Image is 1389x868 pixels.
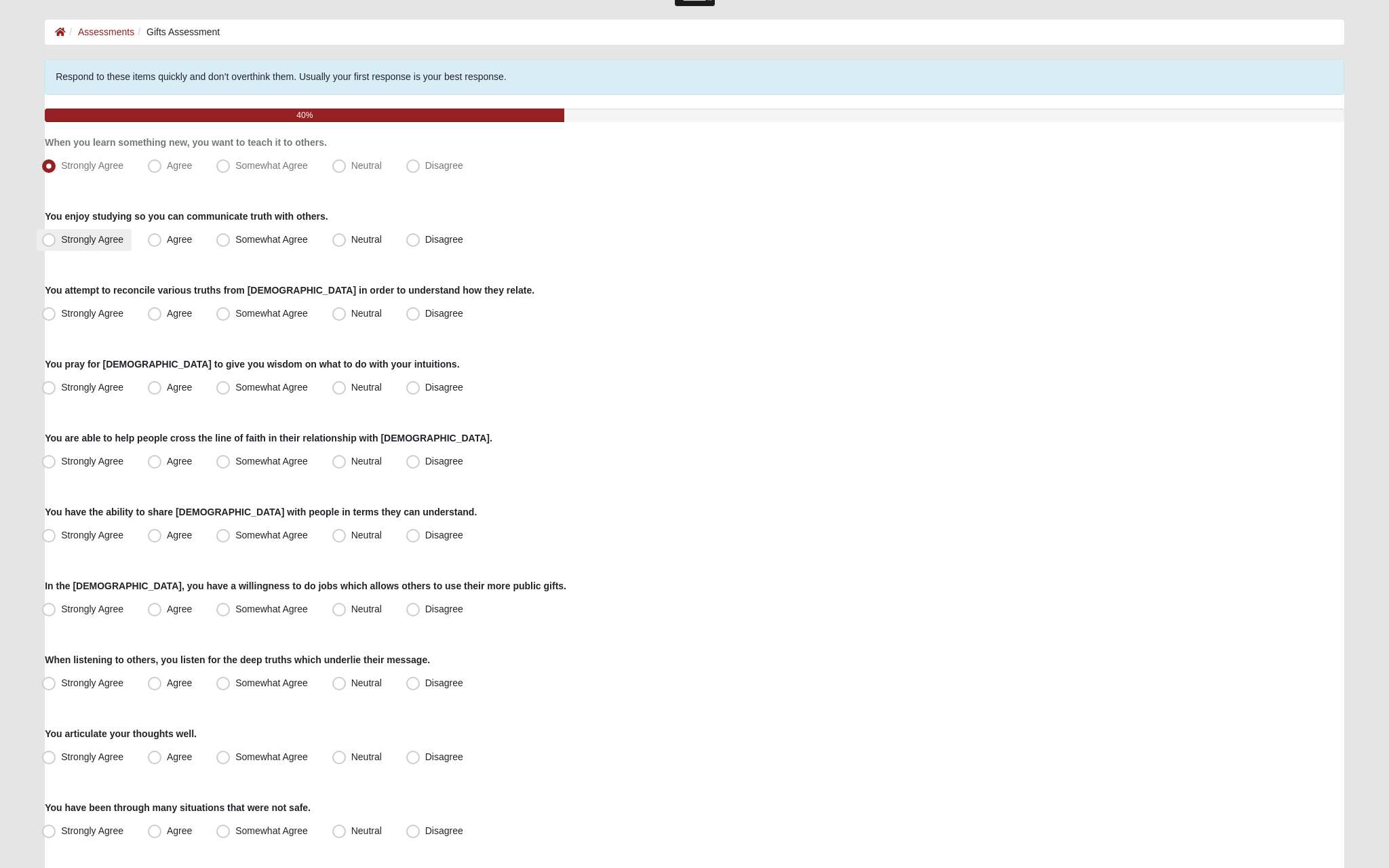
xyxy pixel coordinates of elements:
span: Neutral [351,751,382,762]
label: You have been through many situations that were not safe. [45,801,311,814]
span: Respond to these items quickly and don’t overthink them. Usually your first response is your best... [56,71,507,82]
span: Neutral [351,530,382,540]
span: Agree [167,160,192,171]
label: You are able to help people cross the line of faith in their relationship with [DEMOGRAPHIC_DATA]. [45,431,492,445]
span: Disagree [425,160,463,171]
span: Somewhat Agree [235,160,308,171]
span: Strongly Agree [61,604,123,614]
label: When you learn something new, you want to teach it to others. [45,136,327,149]
span: Strongly Agree [61,456,123,467]
span: Somewhat Agree [235,456,308,467]
li: Gifts Assessment [134,25,220,39]
label: You articulate your thoughts well. [45,727,197,741]
span: Somewhat Agree [235,308,308,319]
span: Somewhat Agree [235,825,308,836]
label: When listening to others, you listen for the deep truths which underlie their message. [45,653,430,667]
span: Agree [167,308,192,319]
label: You enjoy studying so you can communicate truth with others. [45,210,328,223]
span: Agree [167,604,192,614]
span: Disagree [425,604,463,614]
div: 40% [45,108,564,122]
span: Disagree [425,677,463,688]
span: Strongly Agree [61,530,123,540]
span: Agree [167,677,192,688]
span: Neutral [351,382,382,393]
span: Neutral [351,160,382,171]
span: Neutral [351,234,382,245]
span: Agree [167,234,192,245]
span: Somewhat Agree [235,604,308,614]
span: Disagree [425,530,463,540]
a: Assessments [78,26,134,37]
span: Agree [167,825,192,836]
label: You have the ability to share [DEMOGRAPHIC_DATA] with people in terms they can understand. [45,505,477,519]
span: Disagree [425,382,463,393]
span: Somewhat Agree [235,382,308,393]
span: Strongly Agree [61,677,123,688]
span: Disagree [425,456,463,467]
span: Strongly Agree [61,160,123,171]
span: Agree [167,456,192,467]
span: Neutral [351,456,382,467]
span: Disagree [425,751,463,762]
span: Disagree [425,308,463,319]
span: Strongly Agree [61,751,123,762]
span: Neutral [351,308,382,319]
span: Somewhat Agree [235,677,308,688]
span: Disagree [425,825,463,836]
label: You attempt to reconcile various truths from [DEMOGRAPHIC_DATA] in order to understand how they r... [45,283,534,297]
label: In the [DEMOGRAPHIC_DATA], you have a willingness to do jobs which allows others to use their mor... [45,579,566,593]
label: You pray for [DEMOGRAPHIC_DATA] to give you wisdom on what to do with your intuitions. [45,357,459,371]
span: Agree [167,382,192,393]
span: Agree [167,751,192,762]
span: Somewhat Agree [235,530,308,540]
span: Strongly Agree [61,234,123,245]
span: Neutral [351,604,382,614]
span: Disagree [425,234,463,245]
span: Somewhat Agree [235,234,308,245]
span: Somewhat Agree [235,751,308,762]
span: Agree [167,530,192,540]
span: Strongly Agree [61,825,123,836]
span: Strongly Agree [61,382,123,393]
span: Neutral [351,677,382,688]
span: Neutral [351,825,382,836]
span: Strongly Agree [61,308,123,319]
